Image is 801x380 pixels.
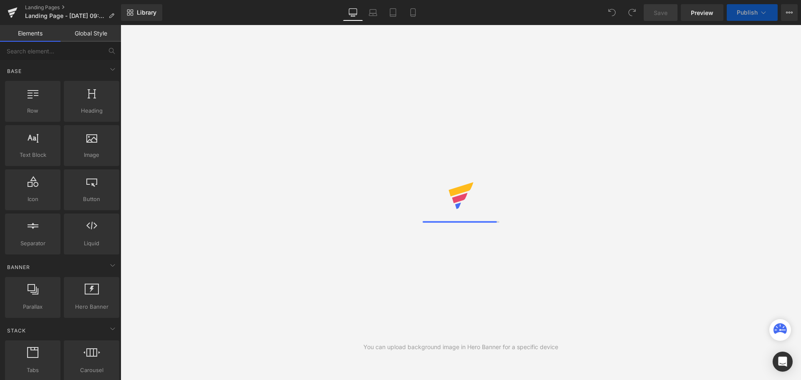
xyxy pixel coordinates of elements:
button: Redo [624,4,640,21]
span: Image [66,151,117,159]
a: Landing Pages [25,4,121,11]
a: Global Style [60,25,121,42]
span: Liquid [66,239,117,248]
span: Stack [6,327,27,335]
button: Publish [727,4,778,21]
span: Tabs [8,366,58,375]
span: Library [137,9,156,16]
a: Tablet [383,4,403,21]
span: Landing Page - [DATE] 09:30:46 [25,13,105,19]
button: Undo [604,4,620,21]
span: Text Block [8,151,58,159]
button: More [781,4,798,21]
a: Laptop [363,4,383,21]
span: Heading [66,106,117,115]
div: Open Intercom Messenger [773,352,793,372]
div: You can upload background image in Hero Banner for a specific device [363,342,558,352]
span: Row [8,106,58,115]
span: Base [6,67,23,75]
span: Carousel [66,366,117,375]
span: Parallax [8,302,58,311]
a: New Library [121,4,162,21]
span: Hero Banner [66,302,117,311]
span: Button [66,195,117,204]
span: Publish [737,9,758,16]
span: Banner [6,263,31,271]
a: Preview [681,4,723,21]
span: Separator [8,239,58,248]
a: Desktop [343,4,363,21]
span: Save [654,8,667,17]
a: Mobile [403,4,423,21]
span: Preview [691,8,713,17]
span: Icon [8,195,58,204]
